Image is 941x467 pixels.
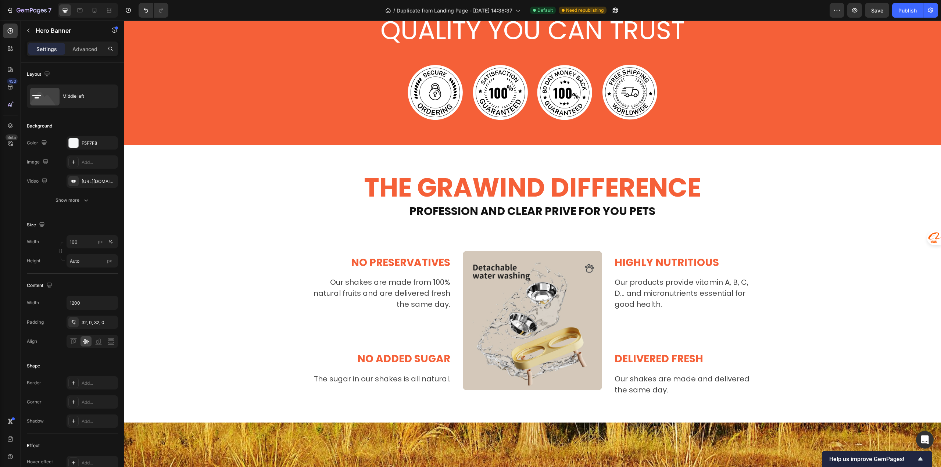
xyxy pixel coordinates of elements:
div: F5F7F8 [82,140,116,147]
p: Our shakes are made and delivered the same day. [491,353,629,375]
div: Background [27,123,52,129]
img: Alt Image [476,42,535,101]
div: Open Intercom Messenger [916,431,934,449]
span: Save [871,7,883,14]
img: Alt Image [282,42,341,101]
p: Hero Banner [36,26,98,35]
span: / [393,7,395,14]
div: Video [27,176,49,186]
div: Add... [82,399,116,406]
p: Delivered fresh [491,332,629,345]
div: Layout [27,69,51,79]
p: 7 [48,6,51,15]
button: Show more [27,194,118,207]
h2: THE GRAWIND DIFFERENCE [188,151,629,183]
p: Advanced [72,45,97,53]
div: px [98,238,103,245]
div: Color [27,138,49,148]
span: Default [537,7,553,14]
div: Image [27,157,50,167]
input: px% [67,235,118,248]
div: Size [27,220,46,230]
div: Effect [27,442,40,449]
img: Alt Image [412,42,470,101]
div: Shadow [27,418,44,424]
div: Content [27,281,54,291]
button: 7 [3,3,55,18]
div: 450 [7,78,18,84]
button: px [106,237,115,246]
div: Add... [82,418,116,425]
h2: No preservatives [188,235,328,249]
div: Beta [6,134,18,140]
div: Middle left [62,88,107,105]
button: % [96,237,105,246]
p: Our products provide vitamin A, B, C, D... and micronutrients essential for good health. [491,256,629,289]
div: Hover effect [27,459,53,465]
div: Publish [898,7,917,14]
div: Shape [27,363,40,369]
input: px [67,254,118,267]
button: Publish [892,3,923,18]
div: % [108,238,113,245]
p: Highly nutritious [491,236,629,249]
div: 32, 0, 32, 0 [82,319,116,326]
span: Help us improve GemPages! [829,456,916,463]
div: [URL][DOMAIN_NAME] [82,178,116,185]
h2: PROFESSION AND CLEAR PRIVE FOR YOU PETS [188,183,629,198]
button: Save [865,3,889,18]
span: px [107,258,112,263]
p: Our shakes are made from 100% natural fruits and are delivered fresh the same day. [189,256,327,289]
span: Need republishing [566,7,604,14]
p: The sugar in our shakes is all natural. [189,353,327,364]
span: Duplicate from Landing Page - [DATE] 14:38:37 [397,7,512,14]
button: Show survey - Help us improve GemPages! [829,455,925,463]
p: Settings [36,45,57,53]
input: Auto [67,296,118,309]
div: Padding [27,319,44,326]
div: Border [27,380,41,386]
label: Width [27,238,39,245]
p: No added sugar [189,332,327,345]
div: Add... [82,460,116,466]
iframe: Design area [124,21,941,467]
img: Alt Image [347,42,406,101]
div: Width [27,299,39,306]
div: Show more [56,197,90,204]
div: Undo/Redo [139,3,168,18]
div: Add... [82,380,116,387]
img: Alt Image [339,230,478,370]
label: Height [27,258,40,264]
div: Align [27,338,37,345]
div: Corner [27,399,42,405]
div: Add... [82,159,116,166]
